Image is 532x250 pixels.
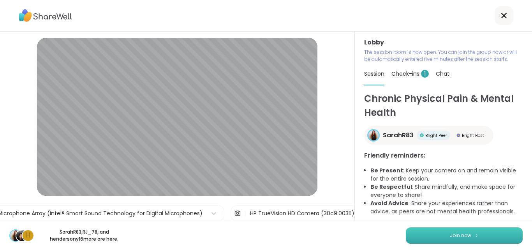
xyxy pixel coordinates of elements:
span: Join now [450,232,471,239]
p: SarahR83 , RJ_78 , and hendersony16 more are here. [41,229,128,243]
span: 1 [421,70,429,78]
span: h [26,230,30,241]
img: Bright Host [456,133,460,137]
img: SarahR83 [10,230,21,241]
span: Session [364,70,384,78]
img: Camera [234,206,241,221]
h1: Chronic Physical Pain & Mental Health [364,92,523,120]
img: ShareWell Logomark [474,233,479,238]
button: Join now [406,227,523,244]
h3: Friendly reminders: [364,151,523,160]
b: Be Present [370,167,403,174]
span: Chat [436,70,449,78]
img: Bright Peer [420,133,424,137]
li: : Keep your camera on and remain visible for the entire session. [370,167,523,183]
h3: Lobby [364,38,523,47]
span: SarahR83 [383,131,414,140]
span: Check-ins [391,70,429,78]
span: Bright Peer [425,133,447,138]
img: ShareWell Logo [19,7,72,25]
p: The session room is now open. You can join the group now or will be automatically entered five mi... [364,49,523,63]
img: RJ_78 [16,230,27,241]
b: Avoid Advice [370,199,409,207]
a: SarahR83SarahR83Bright PeerBright PeerBright HostBright Host [364,126,493,145]
span: | [244,206,246,221]
b: Be Respectful [370,183,412,191]
li: : Share your experiences rather than advice, as peers are not mental health professionals. [370,199,523,216]
li: : Share mindfully, and make space for everyone to share! [370,183,523,199]
img: SarahR83 [368,130,379,140]
div: HP TrueVision HD Camera (30c9:0035) [250,209,354,218]
span: Bright Host [462,133,484,138]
